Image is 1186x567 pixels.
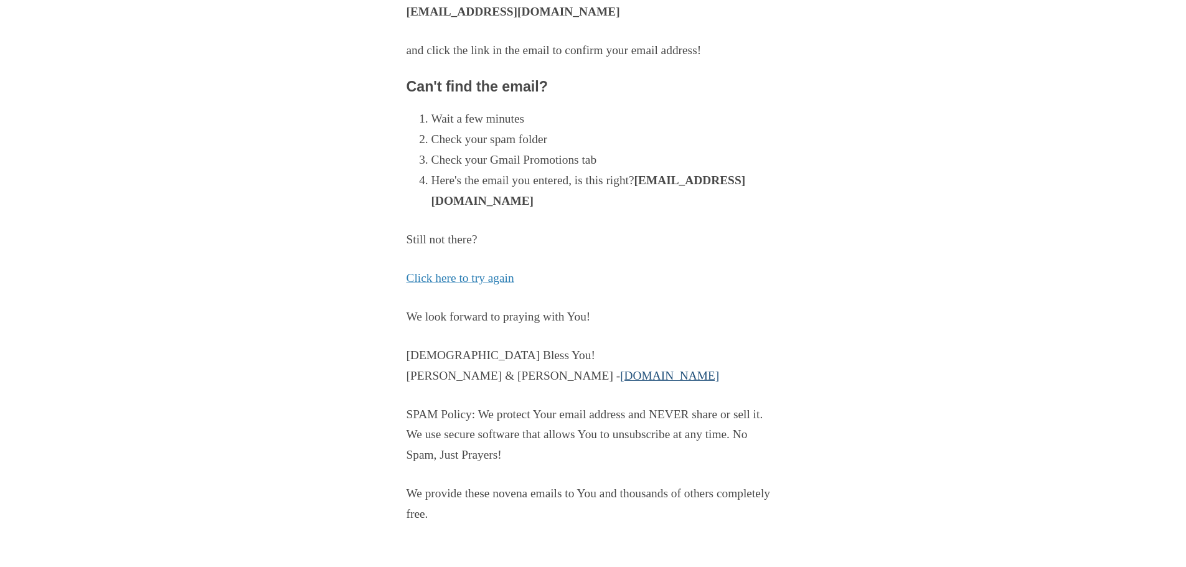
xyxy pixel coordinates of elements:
[407,230,780,250] p: Still not there?
[407,5,620,18] strong: [EMAIL_ADDRESS][DOMAIN_NAME]
[407,484,780,525] p: We provide these novena emails to You and thousands of others completely free.
[431,129,780,150] li: Check your spam folder
[407,79,780,95] h3: Can't find the email?
[620,369,719,382] a: [DOMAIN_NAME]
[431,174,746,207] strong: [EMAIL_ADDRESS][DOMAIN_NAME]
[407,345,780,387] p: [DEMOGRAPHIC_DATA] Bless You! [PERSON_NAME] & [PERSON_NAME] -
[407,271,514,284] a: Click here to try again
[407,40,780,61] p: and click the link in the email to confirm your email address!
[431,109,780,129] li: Wait a few minutes
[407,405,780,466] p: SPAM Policy: We protect Your email address and NEVER share or sell it. We use secure software tha...
[407,307,780,327] p: We look forward to praying with You!
[431,171,780,212] li: Here's the email you entered, is this right?
[431,150,780,171] li: Check your Gmail Promotions tab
